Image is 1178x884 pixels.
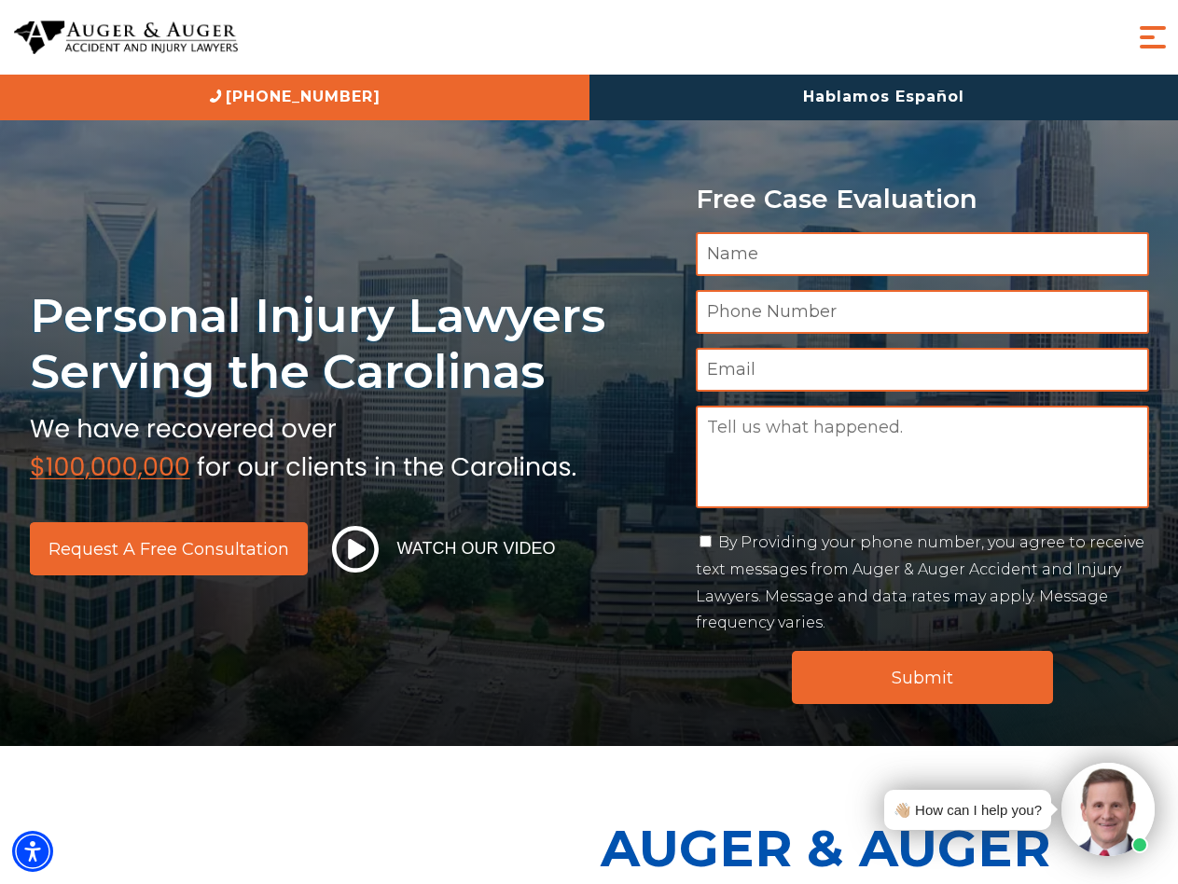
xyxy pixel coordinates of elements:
[30,522,308,575] a: Request a Free Consultation
[696,232,1149,276] input: Name
[12,831,53,872] div: Accessibility Menu
[792,651,1053,704] input: Submit
[49,541,289,558] span: Request a Free Consultation
[696,348,1149,392] input: Email
[696,533,1144,631] label: By Providing your phone number, you agree to receive text messages from Auger & Auger Accident an...
[696,290,1149,334] input: Phone Number
[696,185,1149,214] p: Free Case Evaluation
[14,21,238,55] img: Auger & Auger Accident and Injury Lawyers Logo
[1061,763,1155,856] img: Intaker widget Avatar
[894,797,1042,822] div: 👋🏼 How can I help you?
[1134,19,1171,56] button: Menu
[30,409,576,480] img: sub text
[30,287,673,400] h1: Personal Injury Lawyers Serving the Carolinas
[326,525,561,573] button: Watch Our Video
